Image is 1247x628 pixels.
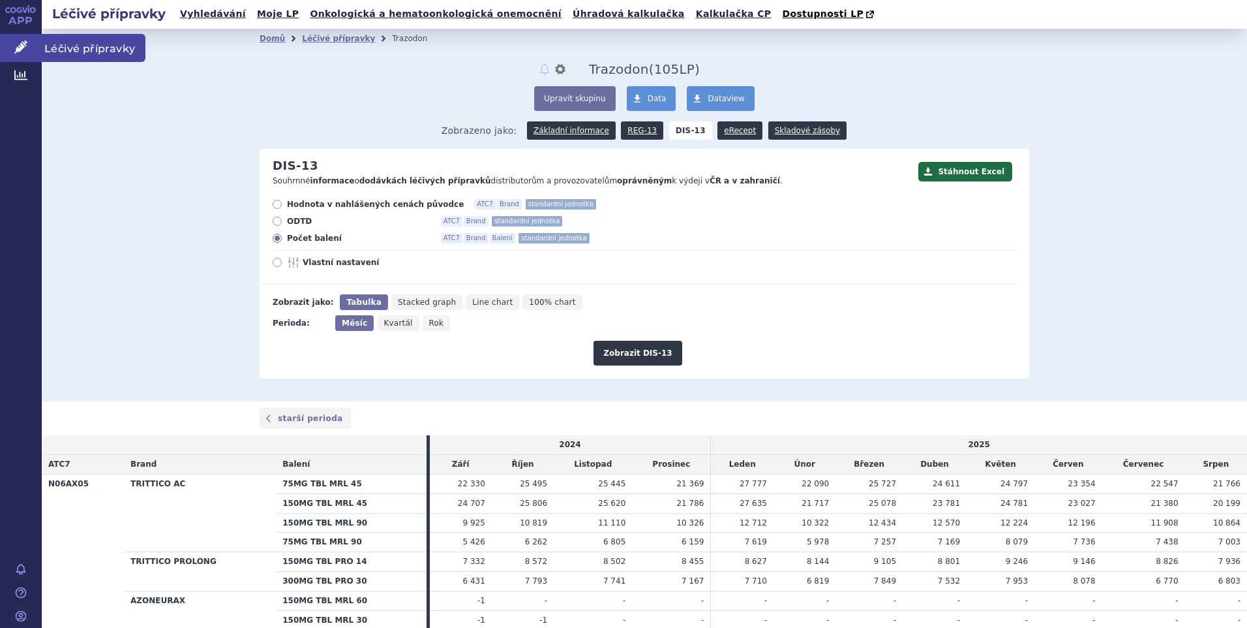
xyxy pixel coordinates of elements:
td: Prosinec [632,455,711,475]
span: Tabulka [346,298,381,307]
span: 12 196 [1068,518,1096,527]
span: 7 741 [603,576,625,586]
td: Říjen [492,455,554,475]
span: 8 572 [525,557,547,566]
strong: ČR a v zahraničí [710,176,780,185]
td: Květen [967,455,1034,475]
span: 9 105 [874,557,896,566]
span: 7 532 [938,576,960,586]
span: - [701,616,704,625]
span: -1 [477,596,485,605]
button: Upravit skupinu [534,86,615,111]
td: Leden [711,455,774,475]
a: Úhradová kalkulačka [569,5,689,23]
span: -1 [539,616,547,625]
span: 7 003 [1218,537,1240,546]
td: Září [430,455,492,475]
td: Únor [774,455,835,475]
span: Trazodon [589,61,649,77]
span: Data [648,94,667,103]
button: Stáhnout Excel [918,162,1012,181]
span: Balení [282,460,310,469]
span: 25 495 [520,479,547,488]
span: 7 619 [745,537,767,546]
span: 8 455 [682,557,704,566]
span: ODTD [287,216,430,227]
span: Stacked graph [398,298,456,307]
span: 5 426 [463,537,485,546]
td: Duben [903,455,967,475]
span: 23 781 [933,499,960,508]
a: Onkologická a hematoonkologická onemocnění [306,5,565,23]
span: 8 078 [1073,576,1095,586]
span: Zobrazeno jako: [442,121,517,140]
span: Hodnota v nahlášených cenách původce [287,199,464,210]
span: - [826,596,829,605]
span: 10 864 [1213,518,1240,527]
span: 23 027 [1068,499,1096,508]
a: Dostupnosti LP [778,5,880,24]
span: - [1025,596,1028,605]
span: - [764,616,767,625]
span: 27 635 [740,499,767,508]
span: - [1092,596,1095,605]
span: 7 793 [525,576,547,586]
span: - [623,596,625,605]
span: 9 246 [1006,557,1028,566]
span: 22 090 [802,479,829,488]
span: 8 627 [745,557,767,566]
span: Balení [490,233,515,243]
div: Perioda: [273,315,329,331]
span: Měsíc [342,319,367,328]
th: 150MG TBL MRL 45 [276,494,426,513]
span: 6 803 [1218,576,1240,586]
span: 25 620 [598,499,625,508]
span: 8 079 [1006,537,1028,546]
button: nastavení [554,61,567,77]
span: 22 547 [1151,479,1179,488]
td: 2024 [430,435,711,454]
span: 25 806 [520,499,547,508]
h2: DIS-13 [273,159,318,173]
span: 12 712 [740,518,767,527]
span: 12 570 [933,518,960,527]
span: 7 169 [938,537,960,546]
a: REG-13 [621,121,663,140]
span: 24 707 [458,499,485,508]
span: 10 326 [676,518,704,527]
span: standardní jednotka [518,233,589,243]
strong: dodávkách léčivých přípravků [359,176,491,185]
span: - [894,616,896,625]
a: Základní informace [527,121,616,140]
span: 12 224 [1000,518,1028,527]
button: Zobrazit DIS-13 [593,341,682,366]
span: 5 978 [807,537,829,546]
span: - [545,596,547,605]
span: 25 727 [869,479,896,488]
span: Dataview [708,94,744,103]
span: 24 611 [933,479,960,488]
span: Line chart [472,298,513,307]
span: 21 786 [676,499,704,508]
span: - [764,596,767,605]
span: 10 322 [802,518,829,527]
span: - [826,616,829,625]
p: Souhrnné o distributorům a provozovatelům k výdeji v . [273,176,912,187]
span: 23 354 [1068,479,1096,488]
span: Dostupnosti LP [782,8,864,19]
span: 8 826 [1156,557,1178,566]
span: 7 332 [463,557,485,566]
span: Rok [429,319,444,328]
span: - [1238,616,1240,625]
a: Kalkulačka CP [692,5,775,23]
span: ATC7 [474,199,496,210]
span: Brand [130,460,157,469]
span: 10 819 [520,518,547,527]
span: 24 781 [1000,499,1028,508]
span: 27 777 [740,479,767,488]
strong: informace [310,176,355,185]
span: - [701,596,704,605]
td: Srpen [1185,455,1247,475]
span: 8 144 [807,557,829,566]
span: - [957,596,960,605]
